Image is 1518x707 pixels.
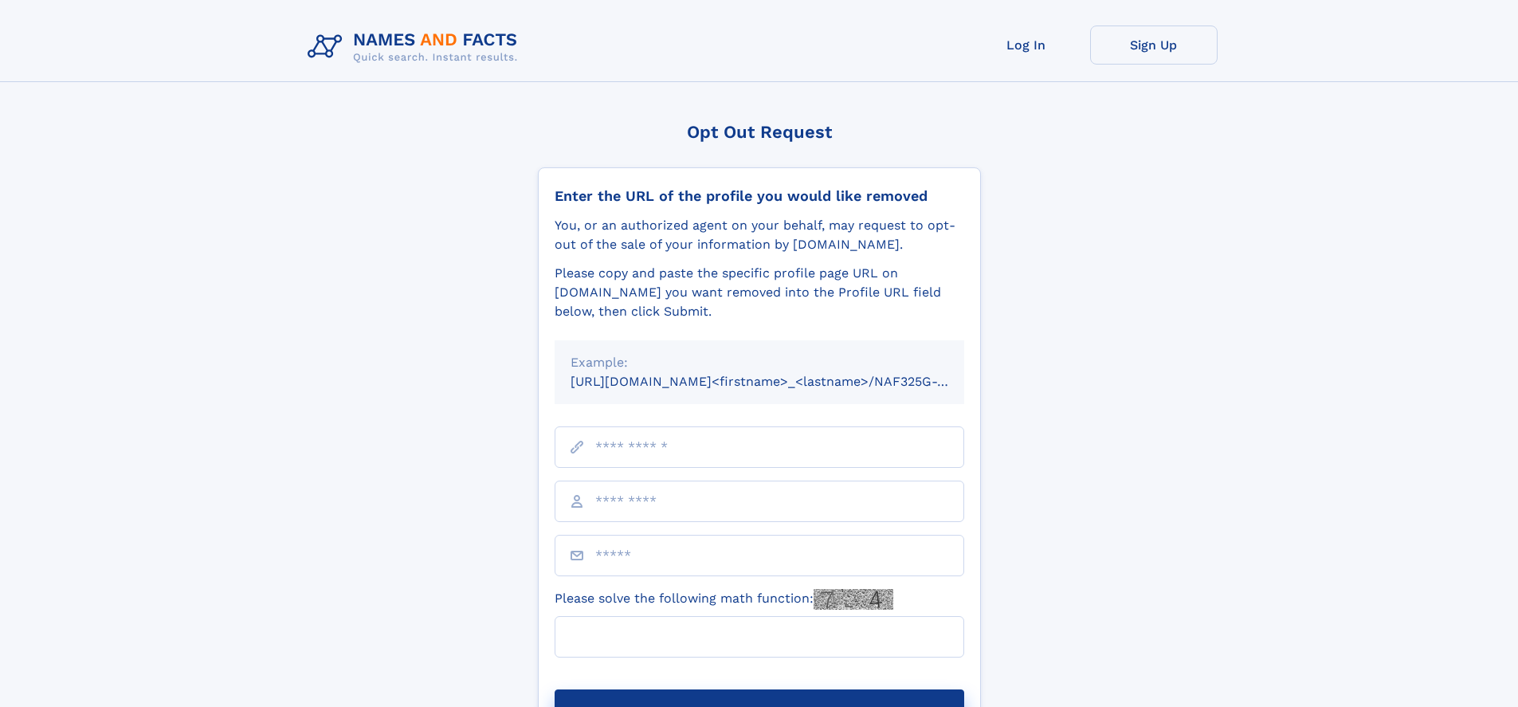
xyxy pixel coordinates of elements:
[555,589,893,610] label: Please solve the following math function:
[571,353,948,372] div: Example:
[555,187,964,205] div: Enter the URL of the profile you would like removed
[1090,26,1218,65] a: Sign Up
[555,216,964,254] div: You, or an authorized agent on your behalf, may request to opt-out of the sale of your informatio...
[301,26,531,69] img: Logo Names and Facts
[538,122,981,142] div: Opt Out Request
[963,26,1090,65] a: Log In
[571,374,994,389] small: [URL][DOMAIN_NAME]<firstname>_<lastname>/NAF325G-xxxxxxxx
[555,264,964,321] div: Please copy and paste the specific profile page URL on [DOMAIN_NAME] you want removed into the Pr...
